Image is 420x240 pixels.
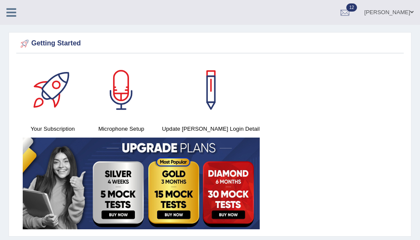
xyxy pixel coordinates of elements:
[23,138,260,229] img: small5.jpg
[18,37,402,50] div: Getting Started
[23,124,83,133] h4: Your Subscription
[91,124,151,133] h4: Microphone Setup
[346,3,357,12] span: 12
[160,124,262,133] h4: Update [PERSON_NAME] Login Detail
